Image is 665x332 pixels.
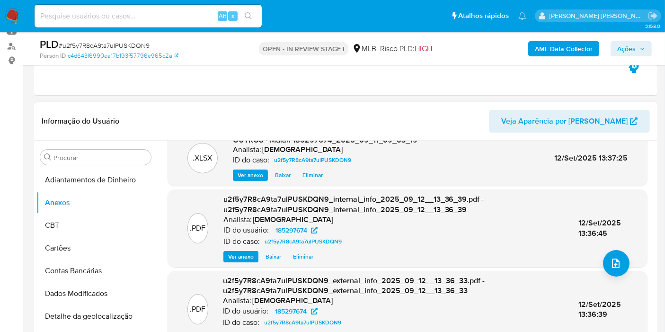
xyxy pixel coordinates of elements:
[458,11,509,21] span: Atalhos rápidos
[261,251,286,262] button: Baixar
[253,296,333,305] h6: [DEMOGRAPHIC_DATA]
[645,22,660,30] span: 3.158.0
[35,10,262,22] input: Pesquise usuários ou casos...
[36,237,155,260] button: Cartões
[193,153,213,163] p: .XLSX
[59,41,150,50] span: # u2f5y7R8cA9ta7ulPUSKDQN9
[415,43,432,54] span: HIGH
[261,236,346,247] a: u2f5y7R8cA9ta7ulPUSKDQN9
[265,317,342,328] span: u2f5y7R8cA9ta7ulPUSKDQN9
[44,153,52,161] button: Procurar
[223,275,485,296] span: u2f5y7R8cA9ta7ulPUSKDQN9_external_info_2025_09_12__13_36_33.pdf - u2f5y7R8cA9ta7ulPUSKDQN9_extern...
[265,236,342,247] span: u2f5y7R8cA9ta7ulPUSKDQN9
[648,11,658,21] a: Sair
[275,170,291,180] span: Baixar
[233,155,269,165] p: ID do caso:
[190,304,205,314] p: .PDF
[535,41,593,56] b: AML Data Collector
[223,215,252,224] p: Analista:
[578,299,621,320] span: 12/Set/2025 13:36:39
[231,11,234,20] span: s
[302,170,323,180] span: Eliminar
[275,224,307,236] span: 185297674
[223,194,484,215] span: u2f5y7R8cA9ta7ulPUSKDQN9_internal_info_2025_09_12__13_36_39.pdf - u2f5y7R8cA9ta7ulPUSKDQN9_intern...
[223,237,260,246] p: ID do caso:
[293,252,313,261] span: Eliminar
[259,42,348,55] p: OPEN - IN REVIEW STAGE I
[36,169,155,191] button: Adiantamentos de Dinheiro
[270,154,355,166] a: u2f5y7R8cA9ta7ulPUSKDQN9
[352,44,376,54] div: MLB
[223,251,258,262] button: Ver anexo
[53,153,147,162] input: Procurar
[36,260,155,282] button: Contas Bancárias
[550,11,645,20] p: igor.silva@mercadolivre.com
[219,11,226,20] span: Alt
[40,52,66,60] b: Person ID
[261,317,346,328] a: u2f5y7R8cA9ta7ulPUSKDQN9
[611,41,652,56] button: Ações
[233,170,268,181] button: Ver anexo
[270,170,295,181] button: Baixar
[274,154,351,166] span: u2f5y7R8cA9ta7ulPUSKDQN9
[223,318,260,327] p: ID do caso:
[42,117,119,126] h1: Informação do Usuário
[578,217,621,239] span: 12/Set/2025 13:36:45
[270,224,323,236] a: 185297674
[262,145,343,154] h6: [DEMOGRAPHIC_DATA]
[270,305,323,317] a: 185297674
[36,305,155,328] button: Detalhe da geolocalização
[228,252,254,261] span: Ver anexo
[36,282,155,305] button: Dados Modificados
[223,296,252,305] p: Analista:
[190,223,205,233] p: .PDF
[40,36,59,52] b: PLD
[617,41,636,56] span: Ações
[501,110,628,133] span: Veja Aparência por [PERSON_NAME]
[239,9,258,23] button: search-icon
[36,191,155,214] button: Anexos
[233,145,261,154] p: Analista:
[603,250,630,277] button: upload-file
[253,215,333,224] h6: [DEMOGRAPHIC_DATA]
[68,52,178,60] a: c4d643f6990ea17b193f57796e965c2a
[266,252,281,261] span: Baixar
[380,44,432,54] span: Risco PLD:
[36,214,155,237] button: CBT
[288,251,318,262] button: Eliminar
[518,12,526,20] a: Notificações
[223,225,269,235] p: ID do usuário:
[554,153,628,163] span: 12/Set/2025 13:37:25
[528,41,599,56] button: AML Data Collector
[223,306,269,316] p: ID do usuário:
[298,170,328,181] button: Eliminar
[238,170,263,180] span: Ver anexo
[489,110,650,133] button: Veja Aparência por [PERSON_NAME]
[275,305,307,317] span: 185297674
